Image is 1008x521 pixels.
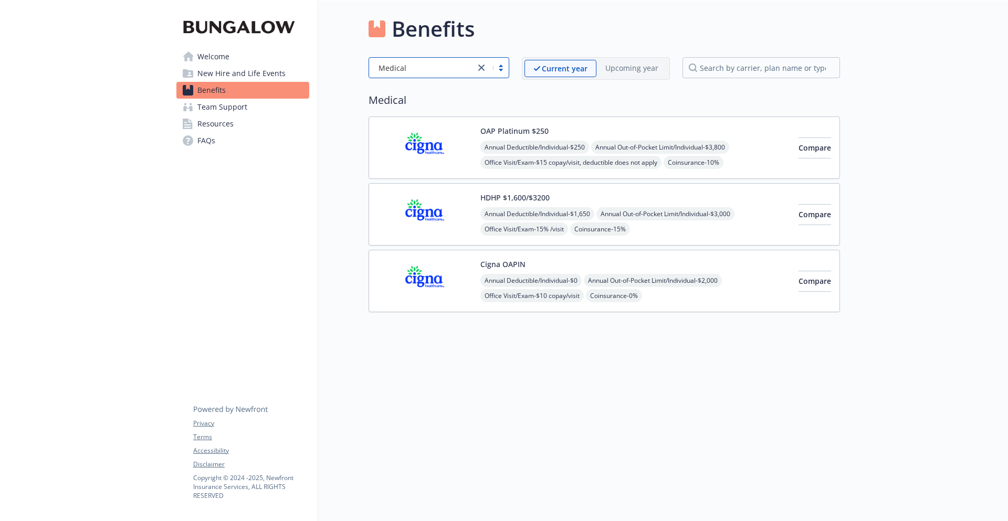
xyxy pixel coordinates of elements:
[197,65,286,82] span: New Hire and Life Events
[799,143,831,153] span: Compare
[596,207,734,220] span: Annual Out-of-Pocket Limit/Individual - $3,000
[682,57,840,78] input: search by carrier, plan name or type
[379,62,406,73] span: Medical
[799,276,831,286] span: Compare
[480,289,584,302] span: Office Visit/Exam - $10 copay/visit
[377,125,472,170] img: CIGNA carrier logo
[480,192,550,203] button: HDHP $1,600/$3200
[799,137,831,158] button: Compare
[480,156,661,169] span: Office Visit/Exam - $15 copay/visit, deductible does not apply
[369,92,840,108] h2: Medical
[664,156,723,169] span: Coinsurance - 10%
[374,62,470,73] span: Medical
[591,141,729,154] span: Annual Out-of-Pocket Limit/Individual - $3,800
[176,48,309,65] a: Welcome
[197,132,215,149] span: FAQs
[377,259,472,303] img: CIGNA carrier logo
[542,63,587,74] p: Current year
[570,222,630,236] span: Coinsurance - 15%
[799,209,831,219] span: Compare
[197,48,229,65] span: Welcome
[197,115,234,132] span: Resources
[197,99,247,115] span: Team Support
[392,13,475,45] h1: Benefits
[475,61,488,74] a: close
[799,271,831,292] button: Compare
[480,259,526,270] button: Cigna OAPIN
[176,65,309,82] a: New Hire and Life Events
[193,473,309,500] p: Copyright © 2024 - 2025 , Newfront Insurance Services, ALL RIGHTS RESERVED
[176,82,309,99] a: Benefits
[480,274,582,287] span: Annual Deductible/Individual - $0
[480,125,549,136] button: OAP Platinum $250
[586,289,642,302] span: Coinsurance - 0%
[377,192,472,237] img: CIGNA carrier logo
[197,82,226,99] span: Benefits
[605,62,658,73] p: Upcoming year
[584,274,722,287] span: Annual Out-of-Pocket Limit/Individual - $2,000
[799,204,831,225] button: Compare
[193,460,309,469] a: Disclaimer
[176,99,309,115] a: Team Support
[596,60,667,77] span: Upcoming year
[176,132,309,149] a: FAQs
[176,115,309,132] a: Resources
[480,222,568,236] span: Office Visit/Exam - 15% /visit
[480,207,594,220] span: Annual Deductible/Individual - $1,650
[193,432,309,442] a: Terms
[480,141,589,154] span: Annual Deductible/Individual - $250
[193,419,309,428] a: Privacy
[193,446,309,455] a: Accessibility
